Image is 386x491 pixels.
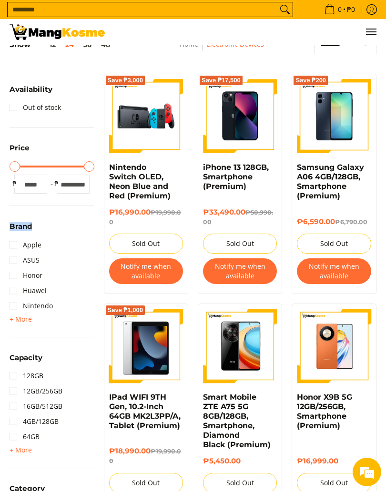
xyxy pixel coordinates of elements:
[365,19,376,45] button: Menu
[297,309,371,383] img: Honor X9B 5G 12GB/256GB, Smartphone (Premium)
[322,4,358,15] span: •
[10,368,43,383] a: 128GB
[20,120,166,216] span: We are offline. Please leave us a message.
[114,19,376,45] nav: Main Menu
[109,393,181,430] a: IPad WIFI 9TH Gen, 10.2-Inch 64GB MK2L3PP/A, Tablet (Premium)
[10,144,30,151] span: Price
[96,41,115,49] button: 48
[297,163,364,200] a: Samsung Galaxy A06 4GB/128GB, Smartphone (Premium)
[277,2,293,17] button: Search
[10,86,52,100] summary: Open
[10,268,42,283] a: Honor
[109,309,183,383] img: IPad WIFI 9TH Gen, 10.2-Inch 64GB MK2L3PP/A, Tablet (Premium)
[10,444,32,456] summary: Open
[10,383,62,399] a: 12GB/256GB
[10,399,62,414] a: 16GB/512GB
[297,393,352,430] a: Honor X9B 5G 12GB/256GB, Smartphone (Premium)
[180,39,198,49] a: Home
[10,414,59,429] a: 4GB/128GB
[206,39,264,49] a: Electronic Devices
[10,354,42,361] span: Capacity
[108,78,143,83] span: Save ₱3,000
[10,253,40,268] a: ASUS
[109,208,183,227] h6: ₱16,990.00
[10,179,19,188] span: ₱
[10,86,52,93] span: Availability
[52,179,61,188] span: ₱
[297,234,371,254] button: Sold Out
[61,41,79,49] button: 24
[10,429,40,444] a: 64GB
[345,6,356,13] span: ₱0
[10,223,32,237] summary: Open
[297,457,371,466] h6: ₱16,999.00
[10,354,42,368] summary: Open
[10,144,30,158] summary: Open
[109,163,171,200] a: Nintendo Switch OLED, Neon Blue and Red (Premium)
[10,315,32,323] span: + More
[203,208,277,227] h6: ₱33,490.00
[156,5,179,28] div: Minimize live chat window
[202,78,241,83] span: Save ₱17,500
[336,6,343,13] span: 0
[203,234,277,254] button: Sold Out
[109,447,183,466] h6: ₱18,990.00
[50,53,160,66] div: Leave a message
[109,448,181,464] del: ₱19,990.00
[203,79,277,153] img: iPhone 13 128GB, Smartphone (Premium)
[114,19,376,45] ul: Customer Navigation
[10,100,61,115] a: Out of stock
[297,217,371,227] h6: ₱6,590.00
[203,163,269,191] a: iPhone 13 128GB, Smartphone (Premium)
[203,457,277,466] h6: ₱5,450.00
[152,39,292,60] nav: Breadcrumbs
[5,260,182,293] textarea: Type your message and click 'Submit'
[140,293,173,306] em: Submit
[109,258,183,284] button: Notify me when available
[297,79,371,153] img: samsung-a06-smartphone-full-view-mang-kosme
[10,223,32,230] span: Brand
[335,218,367,226] del: ₱6,790.00
[203,309,277,383] img: zte-a75-5g-smartphone-available-at-mang-kosme
[10,446,32,454] span: + More
[295,78,326,83] span: Save ₱200
[109,79,183,153] img: nintendo-switch-with-joystick-and-dock-full-view-mang-kosme
[203,209,273,226] del: ₱50,990.00
[10,314,32,325] summary: Open
[10,283,47,298] a: Huawei
[10,237,41,253] a: Apple
[109,234,183,254] button: Sold Out
[203,258,277,284] button: Notify me when available
[109,209,181,226] del: ₱19,990.00
[108,307,143,313] span: Save ₱1,000
[79,41,96,49] button: 36
[297,258,371,284] button: Notify me when available
[10,24,105,40] img: Electronic Devices - Premium Brands with Warehouse Prices l Mang Kosme
[10,298,53,314] a: Nintendo
[203,393,271,449] a: Smart Mobile ZTE A75 5G 8GB/128GB, Smartphone, Diamond Black (Premium)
